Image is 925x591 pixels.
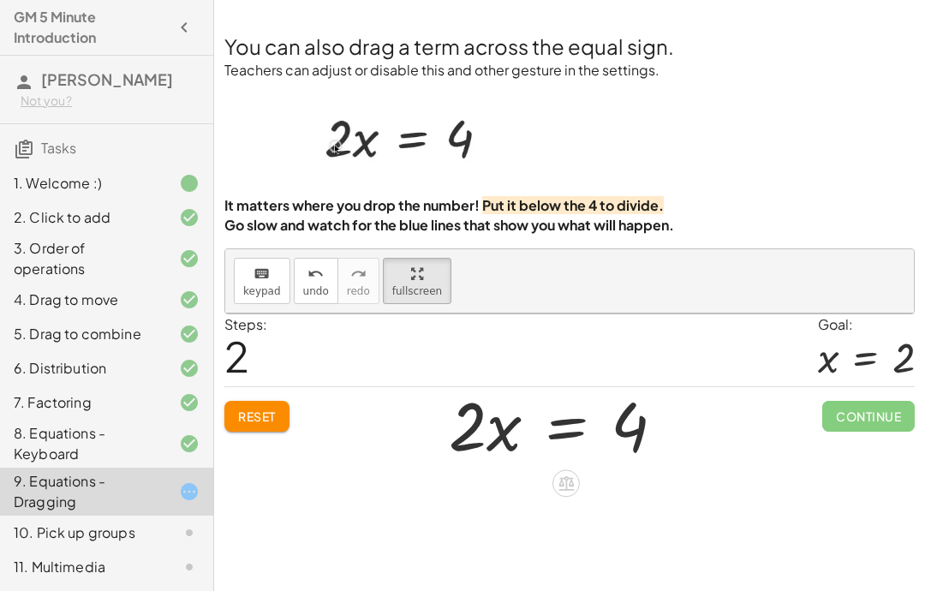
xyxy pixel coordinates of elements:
div: 2. Click to add [14,207,152,228]
strong: It matters where you drop the number! [224,196,480,214]
i: undo [307,264,324,284]
div: 9. Equations - Dragging [14,471,152,512]
strong: Go slow and watch for the blue lines that show you what will happen. [224,216,674,234]
div: 11. Multimedia [14,557,152,577]
h2: You can also drag a term across the equal sign. [224,32,915,61]
i: Task started. [179,481,200,502]
div: Goal: [818,314,915,335]
i: Task finished and correct. [179,358,200,379]
label: Steps: [224,315,267,333]
img: f04a247ee762580a19906ee7ff734d5e81d48765f791dad02b27e08effb4d988.webp [307,81,502,191]
span: Reset [238,409,276,424]
span: Tasks [41,139,76,157]
h4: GM 5 Minute Introduction [14,7,169,48]
span: redo [347,285,370,297]
div: 4. Drag to move [14,290,152,310]
div: Apply the same math to both sides of the equation [552,469,580,497]
i: Task finished and correct. [179,207,200,228]
i: Task not started. [179,557,200,577]
i: keyboard [254,264,270,284]
i: Task finished and correct. [179,324,200,344]
span: undo [303,285,329,297]
span: fullscreen [392,285,442,297]
strong: Put it below the 4 to divide. [482,196,664,214]
i: Task not started. [179,522,200,543]
span: 2 [224,330,249,382]
i: Task finished and correct. [179,392,200,413]
span: [PERSON_NAME] [41,69,173,89]
i: Task finished and correct. [179,248,200,269]
button: undoundo [294,258,338,304]
button: keyboardkeypad [234,258,290,304]
i: Task finished. [179,173,200,194]
p: Teachers can adjust or disable this and other gesture in the settings. [224,61,915,81]
i: redo [350,264,367,284]
div: 1. Welcome :) [14,173,152,194]
i: Task finished and correct. [179,290,200,310]
button: redoredo [337,258,379,304]
div: 3. Order of operations [14,238,152,279]
div: 10. Pick up groups [14,522,152,543]
div: 8. Equations - Keyboard [14,423,152,464]
div: Not you? [21,93,200,110]
div: 7. Factoring [14,392,152,413]
div: 5. Drag to combine [14,324,152,344]
div: 6. Distribution [14,358,152,379]
span: keypad [243,285,281,297]
button: Reset [224,401,289,432]
button: fullscreen [383,258,451,304]
i: Task finished and correct. [179,433,200,454]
